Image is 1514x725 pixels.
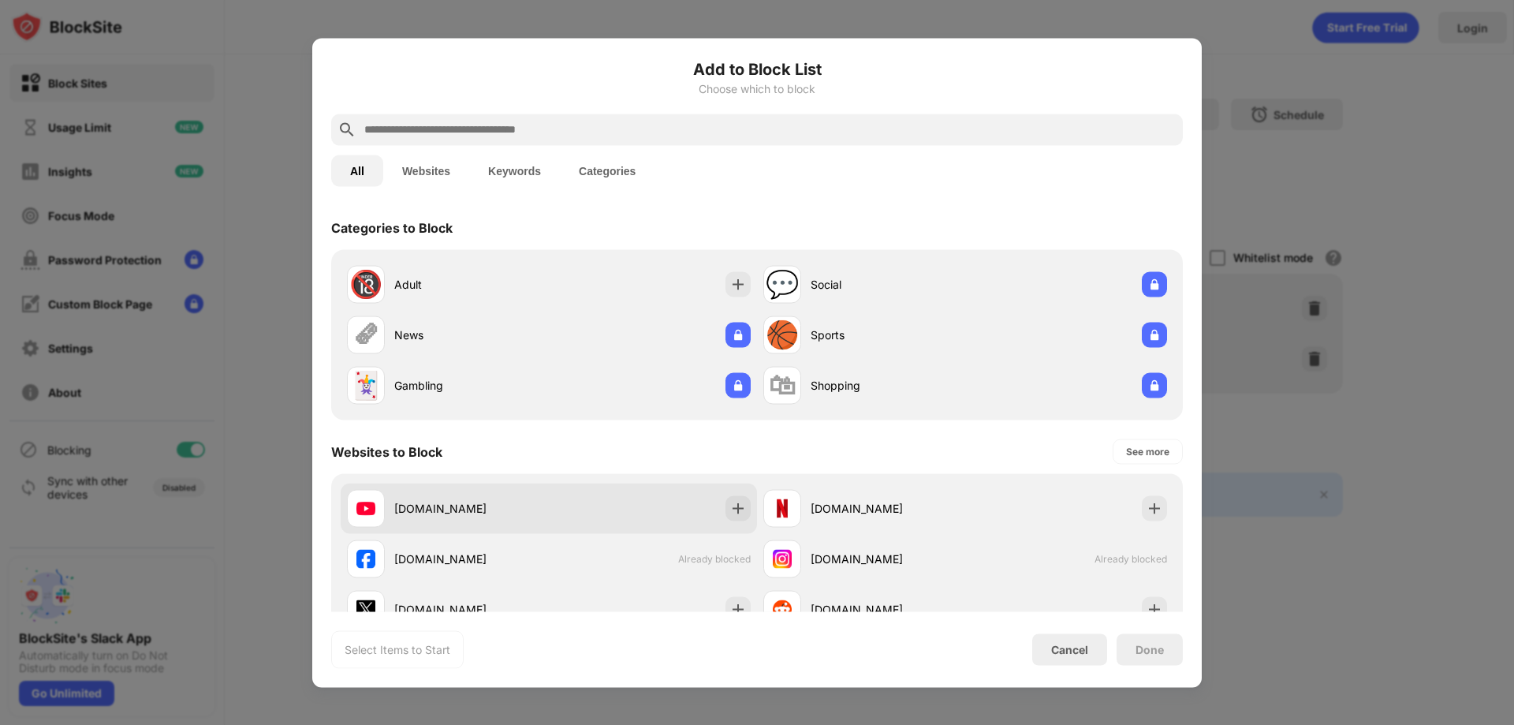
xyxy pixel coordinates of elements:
[394,551,549,567] div: [DOMAIN_NAME]
[1051,643,1088,656] div: Cancel
[773,549,792,568] img: favicons
[356,549,375,568] img: favicons
[352,319,379,351] div: 🗞
[331,443,442,459] div: Websites to Block
[811,601,965,618] div: [DOMAIN_NAME]
[766,319,799,351] div: 🏀
[560,155,654,186] button: Categories
[331,155,383,186] button: All
[337,120,356,139] img: search.svg
[678,553,751,565] span: Already blocked
[1135,643,1164,656] div: Done
[349,369,382,402] div: 🃏
[331,82,1183,95] div: Choose which to block
[394,327,549,343] div: News
[769,369,796,402] div: 🛍
[1126,443,1169,459] div: See more
[811,276,965,293] div: Social
[773,600,792,618] img: favicons
[811,500,965,517] div: [DOMAIN_NAME]
[394,377,549,394] div: Gambling
[766,268,799,301] div: 💬
[773,499,792,518] img: favicons
[356,499,375,518] img: favicons
[1094,553,1167,565] span: Already blocked
[394,500,549,517] div: [DOMAIN_NAME]
[356,600,375,618] img: favicons
[345,641,450,657] div: Select Items to Start
[469,155,560,186] button: Keywords
[331,219,453,235] div: Categories to Block
[383,155,469,186] button: Websites
[349,268,382,301] div: 🔞
[811,327,965,343] div: Sports
[811,551,965,567] div: [DOMAIN_NAME]
[331,57,1183,80] h6: Add to Block List
[394,601,549,618] div: [DOMAIN_NAME]
[811,377,965,394] div: Shopping
[394,276,549,293] div: Adult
